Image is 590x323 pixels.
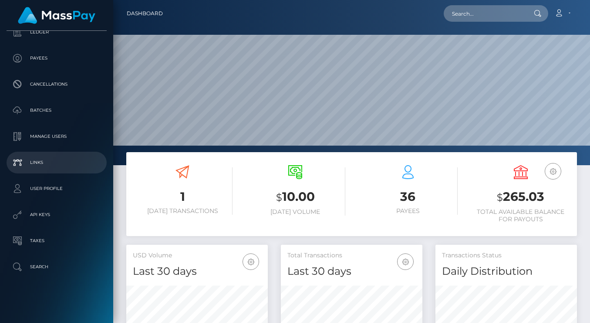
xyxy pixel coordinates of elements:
[442,264,570,279] h4: Daily Distribution
[7,21,107,43] a: Ledger
[10,26,103,39] p: Ledger
[246,188,345,206] h3: 10.00
[7,178,107,200] a: User Profile
[471,208,570,223] h6: Total Available Balance for Payouts
[358,207,458,215] h6: Payees
[497,191,503,203] small: $
[471,188,570,206] h3: 265.03
[127,4,163,23] a: Dashboard
[7,230,107,252] a: Taxes
[442,251,570,260] h5: Transactions Status
[10,260,103,273] p: Search
[10,208,103,221] p: API Keys
[10,130,103,143] p: Manage Users
[287,264,416,279] h4: Last 30 days
[133,251,261,260] h5: USD Volume
[10,156,103,169] p: Links
[133,188,233,205] h3: 1
[7,73,107,95] a: Cancellations
[276,191,282,203] small: $
[10,104,103,117] p: Batches
[133,264,261,279] h4: Last 30 days
[10,182,103,195] p: User Profile
[7,126,107,147] a: Manage Users
[10,78,103,91] p: Cancellations
[287,251,416,260] h5: Total Transactions
[358,188,458,205] h3: 36
[10,234,103,247] p: Taxes
[246,208,345,216] h6: [DATE] Volume
[7,152,107,173] a: Links
[7,204,107,226] a: API Keys
[7,256,107,278] a: Search
[444,5,526,22] input: Search...
[133,207,233,215] h6: [DATE] Transactions
[7,47,107,69] a: Payees
[18,7,95,24] img: MassPay Logo
[10,52,103,65] p: Payees
[7,100,107,121] a: Batches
